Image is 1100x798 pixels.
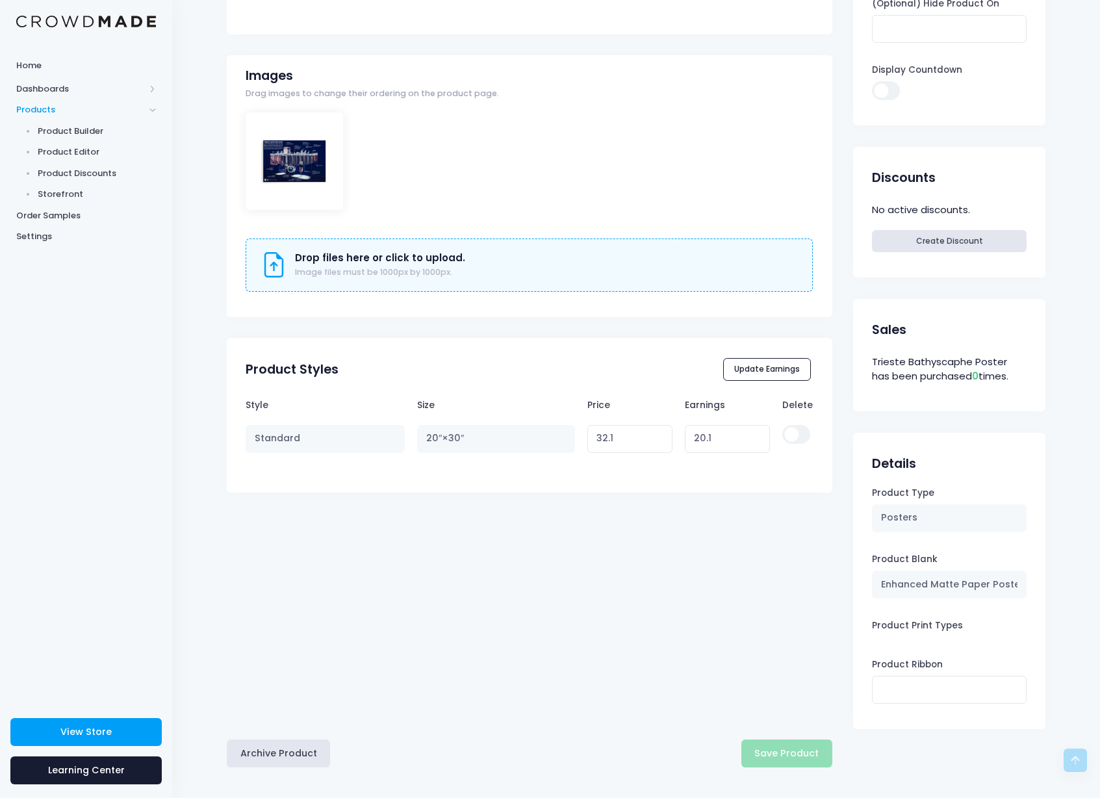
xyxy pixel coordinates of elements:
[872,64,962,77] label: Display Countdown
[723,358,812,380] button: Update Earnings
[16,83,145,96] span: Dashboards
[582,392,679,418] th: Price
[16,59,156,72] span: Home
[10,756,162,784] a: Learning Center
[246,362,339,377] h2: Product Styles
[776,392,813,418] th: Delete
[48,764,125,777] span: Learning Center
[872,353,1026,386] div: Trieste Bathyscaphe Poster has been purchased times.
[872,456,916,471] h2: Details
[679,392,776,418] th: Earnings
[38,146,157,159] span: Product Editor
[246,88,499,100] span: Drag images to change their ordering on the product page.
[872,658,943,671] label: Product Ribbon
[872,170,936,185] h2: Discounts
[872,230,1026,252] a: Create Discount
[872,619,963,632] label: Product Print Types
[38,167,157,180] span: Product Discounts
[16,209,156,222] span: Order Samples
[872,553,938,566] label: Product Blank
[10,718,162,746] a: View Store
[872,201,1026,220] div: No active discounts.
[246,392,411,418] th: Style
[38,125,157,138] span: Product Builder
[16,230,156,243] span: Settings
[38,188,157,201] span: Storefront
[227,740,330,767] button: Archive Product
[972,369,978,383] span: 0
[872,487,934,500] label: Product Type
[295,252,465,264] h3: Drop files here or click to upload.
[295,266,452,277] span: Image files must be 1000px by 1000px.
[60,725,112,738] span: View Store
[411,392,581,418] th: Size
[16,103,145,116] span: Products
[246,68,293,83] h2: Images
[872,322,906,337] h2: Sales
[16,16,156,28] img: Logo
